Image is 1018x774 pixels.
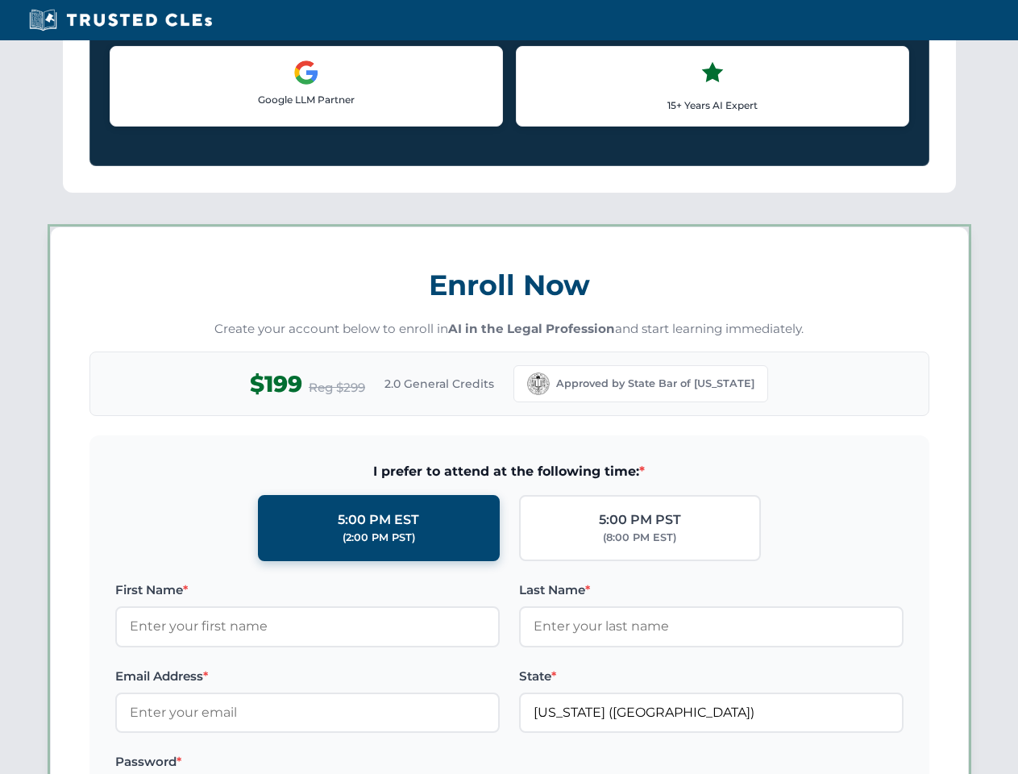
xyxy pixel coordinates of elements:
p: Google LLM Partner [123,92,489,107]
img: Trusted CLEs [24,8,217,32]
label: State [519,667,904,686]
div: (2:00 PM PST) [343,530,415,546]
span: 2.0 General Credits [384,375,494,393]
input: California (CA) [519,693,904,733]
label: Email Address [115,667,500,686]
strong: AI in the Legal Profession [448,321,615,336]
img: California Bar [527,372,550,395]
span: I prefer to attend at the following time: [115,461,904,482]
span: Reg $299 [309,378,365,397]
div: 5:00 PM PST [599,510,681,531]
input: Enter your email [115,693,500,733]
span: Approved by State Bar of [US_STATE] [556,376,754,392]
label: First Name [115,580,500,600]
input: Enter your last name [519,606,904,647]
div: 5:00 PM EST [338,510,419,531]
img: Google [293,60,319,85]
div: (8:00 PM EST) [603,530,676,546]
p: Create your account below to enroll in and start learning immediately. [89,320,929,339]
input: Enter your first name [115,606,500,647]
h3: Enroll Now [89,260,929,310]
p: 15+ Years AI Expert [530,98,895,113]
label: Password [115,752,500,772]
label: Last Name [519,580,904,600]
span: $199 [250,366,302,402]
